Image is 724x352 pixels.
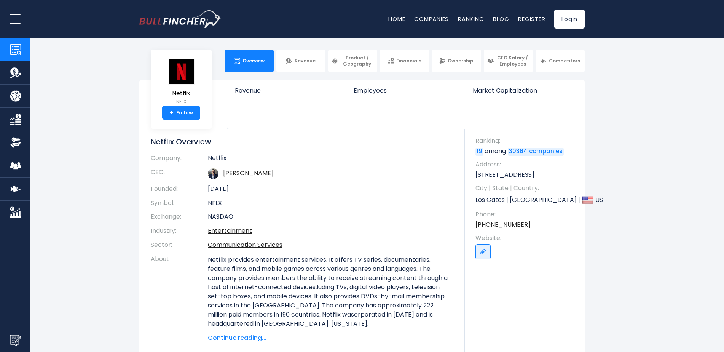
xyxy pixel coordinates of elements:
a: 19 [475,148,483,155]
span: Revenue [295,58,316,64]
span: Overview [242,58,265,64]
a: Blog [493,15,509,23]
span: Address: [475,160,577,169]
th: Industry: [151,224,208,238]
a: Financials [380,50,429,72]
a: ceo [223,169,274,178]
span: Phone: [475,210,577,219]
th: Sector: [151,238,208,252]
th: Company: [151,154,208,165]
a: Netflix NFLX [167,59,195,106]
th: CEO: [151,165,208,182]
span: Revenue [235,87,338,94]
a: Overview [225,50,274,72]
a: Revenue [276,50,325,72]
img: bullfincher logo [139,10,221,28]
span: Website: [475,234,577,242]
span: Netflix [168,90,195,97]
strong: + [170,109,174,116]
span: CEO Salary / Employees [496,55,529,67]
th: Exchange: [151,210,208,224]
a: Ownership [432,50,481,72]
a: Competitors [536,50,585,72]
span: Ranking: [475,137,577,145]
a: Home [388,15,405,23]
a: Employees [346,80,464,107]
a: Communication Services [208,240,282,249]
a: Go to link [475,244,491,259]
a: Login [554,10,585,29]
span: Continue reading... [208,333,453,342]
a: +Follow [162,106,200,120]
a: Product / Geography [328,50,377,72]
span: Product / Geography [340,55,374,67]
small: NFLX [168,98,195,105]
img: ted-sarandos.jpg [208,168,218,179]
a: Market Capitalization [465,80,584,107]
span: Competitors [549,58,580,64]
p: Los Gatos | [GEOGRAPHIC_DATA] | US [475,194,577,206]
a: CEO Salary / Employees [484,50,533,72]
a: Companies [414,15,449,23]
a: Register [518,15,545,23]
th: About [151,252,208,342]
td: NFLX [208,196,453,210]
th: Founded: [151,182,208,196]
a: Revenue [227,80,346,107]
span: Financials [396,58,421,64]
td: Netflix [208,154,453,165]
p: among [475,147,577,155]
h1: Netflix Overview [151,137,453,147]
span: Market Capitalization [473,87,576,94]
p: Netflix provides entertainment services. It offers TV series, documentaries, feature films, and m... [208,255,453,328]
img: Ownership [10,137,21,148]
p: [STREET_ADDRESS] [475,171,577,179]
a: Entertainment [208,226,252,235]
td: [DATE] [208,182,453,196]
a: [PHONE_NUMBER] [475,221,531,229]
span: City | State | Country: [475,184,577,192]
th: Symbol: [151,196,208,210]
a: Ranking [458,15,484,23]
a: Go to homepage [139,10,221,28]
td: NASDAQ [208,210,453,224]
a: 30364 companies [508,148,564,155]
span: Ownership [448,58,474,64]
span: Employees [354,87,457,94]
